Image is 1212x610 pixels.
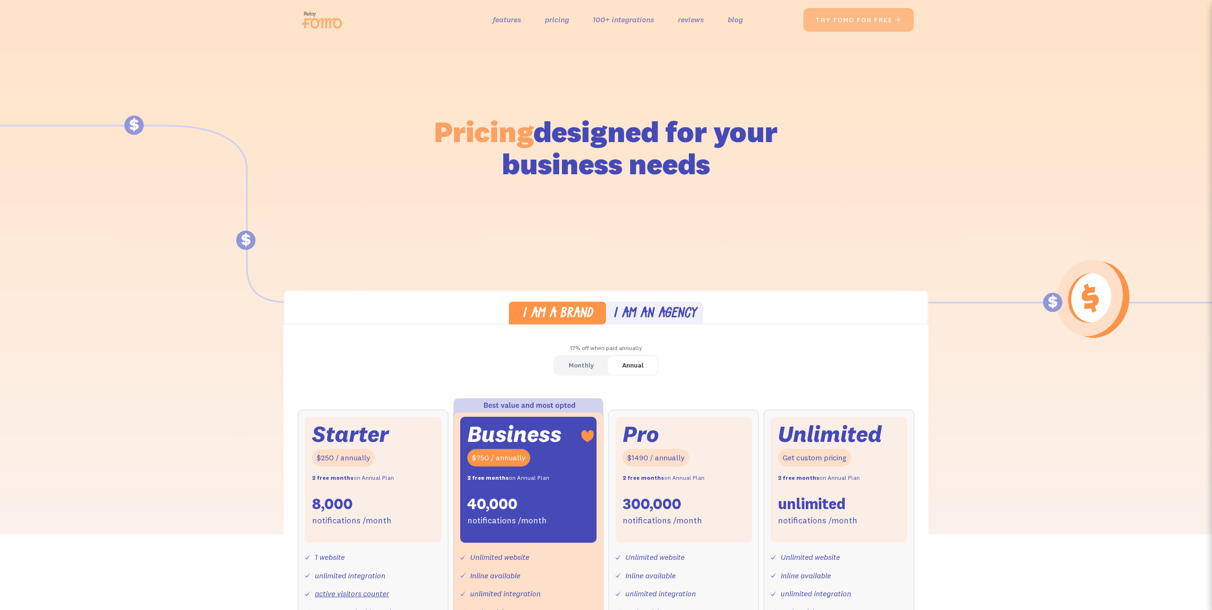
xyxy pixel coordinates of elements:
strong: 2 free months [778,474,820,481]
strong: 2 free months [467,474,509,481]
div: Pro [623,424,659,444]
div: 8,000 [312,494,353,514]
div: Inline available [781,569,831,583]
a: pricing [545,13,569,27]
div: Annual [622,359,643,372]
div: Unlimited website [470,550,529,564]
div: Inline available [470,569,520,583]
div: unlimited [778,494,846,514]
strong: 2 free months [623,474,664,481]
div: notifications /month [312,514,392,528]
span:  [894,16,902,24]
div: on Annual Plan [467,471,549,485]
div: I am a brand [522,307,593,321]
div: unlimited integration [781,587,851,601]
div: notifications /month [623,514,702,528]
div: 300,000 [623,494,681,514]
a: blog [728,13,743,27]
div: notifications /month [467,514,547,528]
div: unlimited integration [625,587,696,601]
div: Inline available [625,569,676,583]
div: $1490 / annually [623,449,689,466]
a: 100+ integrations [593,13,654,27]
div: unlimited integration [470,587,541,601]
a: features [493,13,521,27]
div: I am an agency [613,307,696,321]
div: on Annual Plan [778,471,860,485]
h1: designed for your business needs [434,116,778,180]
div: unlimited integration [315,569,385,583]
div: Get custom pricing [778,449,851,466]
span: Pricing [434,113,534,150]
div: notifications /month [778,514,857,528]
div: on Annual Plan [312,471,394,485]
div: 1 website [315,550,345,564]
div: $750 / annually [467,449,530,466]
a: reviews [678,13,704,27]
a: try fomo for free [803,8,914,32]
div: 40,000 [467,494,517,514]
div: 17% off when paid annually [284,341,928,355]
a: active visitors counter [315,589,389,598]
div: Starter [312,424,389,444]
div: Business [467,424,561,444]
div: Unlimited website [625,550,685,564]
div: on Annual Plan [623,471,704,485]
div: Unlimited [778,424,882,444]
div: Unlimited website [781,550,840,564]
div: $250 / annually [312,449,375,466]
div: Monthly [569,359,594,372]
strong: 2 free months [312,474,354,481]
